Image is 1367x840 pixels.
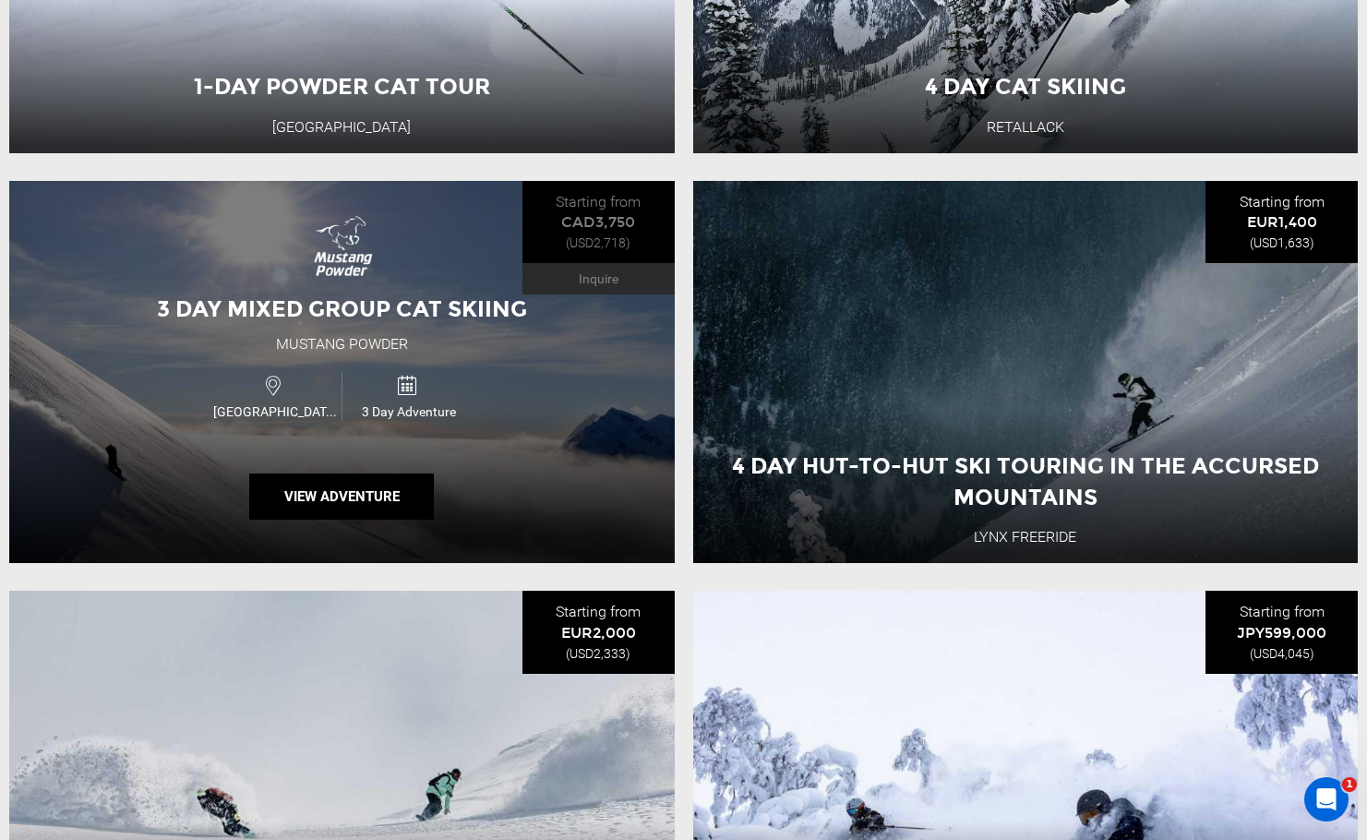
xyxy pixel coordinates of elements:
iframe: Intercom live chat [1304,777,1349,822]
img: images [301,210,383,284]
span: 1 [1342,777,1357,792]
button: View Adventure [249,474,434,520]
span: [GEOGRAPHIC_DATA] [209,402,342,421]
span: 3 Day Adventure [342,402,474,421]
span: 3 Day Mixed Group Cat Skiing [157,295,527,322]
div: Mustang Powder [276,334,408,355]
